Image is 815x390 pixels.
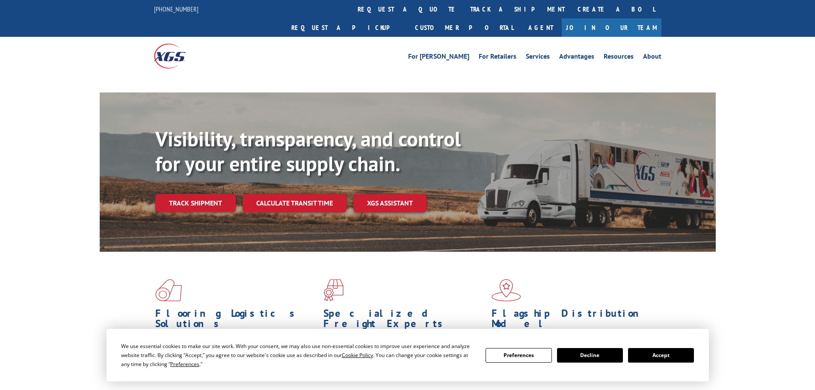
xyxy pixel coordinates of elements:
[170,360,199,368] span: Preferences
[628,348,694,363] button: Accept
[604,53,634,63] a: Resources
[562,18,661,37] a: Join Our Team
[154,5,199,13] a: [PHONE_NUMBER]
[479,53,516,63] a: For Retailers
[323,279,344,301] img: xgs-icon-focused-on-flooring-red
[342,351,373,359] span: Cookie Policy
[243,194,347,212] a: Calculate transit time
[492,308,653,333] h1: Flagship Distribution Model
[121,342,475,369] div: We use essential cookies to make our site work. With your consent, we may also use non-essential ...
[323,308,485,333] h1: Specialized Freight Experts
[492,279,521,301] img: xgs-icon-flagship-distribution-model-red
[107,329,709,381] div: Cookie Consent Prompt
[285,18,409,37] a: Request a pickup
[559,53,594,63] a: Advantages
[353,194,427,212] a: XGS ASSISTANT
[520,18,562,37] a: Agent
[408,53,469,63] a: For [PERSON_NAME]
[643,53,661,63] a: About
[155,279,182,301] img: xgs-icon-total-supply-chain-intelligence-red
[526,53,550,63] a: Services
[486,348,551,363] button: Preferences
[155,308,317,333] h1: Flooring Logistics Solutions
[155,194,236,212] a: Track shipment
[557,348,623,363] button: Decline
[155,125,461,177] b: Visibility, transparency, and control for your entire supply chain.
[409,18,520,37] a: Customer Portal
